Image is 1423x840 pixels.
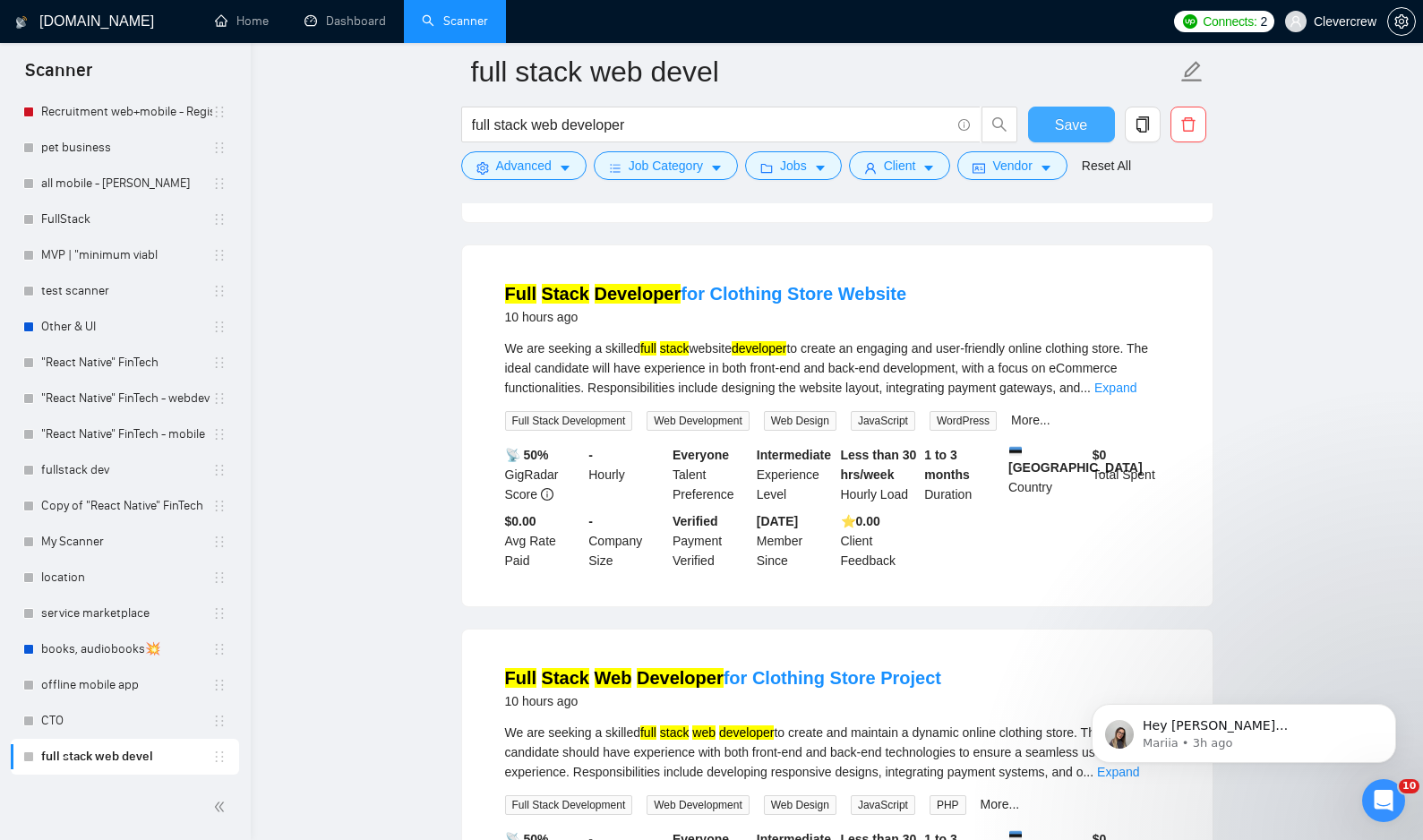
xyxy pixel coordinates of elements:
b: Everyone [673,448,729,462]
span: edit [1180,60,1204,83]
img: logo [15,8,28,37]
span: holder [212,176,227,191]
span: Jobs [780,156,807,176]
div: 10 hours ago [505,306,907,328]
b: 1 to 3 months [924,448,970,482]
a: FullStack [41,201,212,237]
span: holder [212,248,227,262]
li: CTO [11,703,239,739]
span: info-circle [541,488,553,501]
a: full stack web devel [41,739,212,775]
img: 🇪🇪 [1009,445,1022,458]
span: holder [212,427,227,441]
a: "React Native" FinTech - webdev [41,381,212,416]
input: Scanner name... [471,49,1177,94]
span: holder [212,499,227,513]
span: Vendor [992,156,1032,176]
div: We are seeking a skilled website to create an engaging and user-friendly online clothing store. T... [505,339,1170,398]
span: JavaScript [851,795,915,815]
a: all mobile - [PERSON_NAME] [41,166,212,201]
b: [DATE] [757,514,798,528]
span: JavaScript [851,411,915,431]
b: Less than 30 hrs/week [841,448,917,482]
a: "React Native" FinTech - mobile [41,416,212,452]
span: 2 [1260,12,1267,31]
mark: developer [732,341,787,356]
span: user [864,161,877,175]
button: delete [1170,107,1206,142]
a: MVP | "minimum viabl [41,237,212,273]
div: Member Since [753,511,837,570]
li: all mobile - Tonya [11,166,239,201]
mark: Stack [542,668,589,688]
a: fullstack dev [41,452,212,488]
mark: full [640,341,656,356]
button: idcardVendorcaret-down [957,151,1067,180]
a: "React Native" FinTech [41,345,212,381]
span: Full Stack Development [505,795,633,815]
span: folder [760,161,773,175]
div: GigRadar Score [501,445,586,504]
b: - [588,514,593,528]
mark: Web [595,668,632,688]
mark: stack [660,725,690,740]
span: 10 [1399,779,1419,793]
input: Search Freelance Jobs... [472,114,950,136]
span: Job Category [629,156,703,176]
mark: Full [505,668,537,688]
span: Web Design [764,411,836,431]
span: copy [1126,116,1160,133]
a: My Scanner [41,524,212,560]
span: caret-down [814,161,827,175]
div: Talent Preference [669,445,753,504]
span: caret-down [1040,161,1052,175]
li: location [11,560,239,596]
span: setting [476,161,489,175]
span: holder [212,606,227,621]
li: Copy of "React Native" FinTech [11,488,239,524]
span: caret-down [710,161,723,175]
span: holder [212,320,227,334]
iframe: Intercom live chat [1362,779,1405,822]
span: ... [1080,381,1091,395]
span: bars [609,161,621,175]
div: Hourly [585,445,669,504]
span: user [1290,15,1302,28]
div: Hourly Load [837,445,922,504]
button: barsJob Categorycaret-down [594,151,738,180]
li: FullStack [11,201,239,237]
span: holder [212,105,227,119]
div: Payment Verified [669,511,753,570]
mark: web [692,725,716,740]
span: holder [212,750,227,764]
a: homeHome [215,13,269,29]
span: Save [1055,114,1087,136]
mark: Stack [542,284,589,304]
li: Other & UI [11,309,239,345]
span: info-circle [958,119,970,131]
b: ⭐️ 0.00 [841,514,880,528]
button: search [982,107,1017,142]
li: "React Native" FinTech - mobile [11,416,239,452]
b: 📡 50% [505,448,549,462]
span: holder [212,535,227,549]
button: copy [1125,107,1161,142]
div: Avg Rate Paid [501,511,586,570]
div: We are seeking a skilled to create and maintain a dynamic online clothing store. The ideal candid... [505,723,1170,782]
li: "React Native" FinTech [11,345,239,381]
a: Recruitment web+mobile - Regis [41,94,212,130]
a: CTO [41,703,212,739]
span: holder [212,678,227,692]
a: test scanner [41,273,212,309]
b: [GEOGRAPHIC_DATA] [1008,445,1143,475]
span: Web Design [764,795,836,815]
a: More... [1011,413,1050,427]
mark: Developer [595,284,681,304]
div: Company Size [585,511,669,570]
button: setting [1387,7,1416,36]
li: full stack web devel [11,739,239,775]
li: MVP | "minimum viabl [11,237,239,273]
iframe: Intercom notifications message [1065,666,1423,792]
